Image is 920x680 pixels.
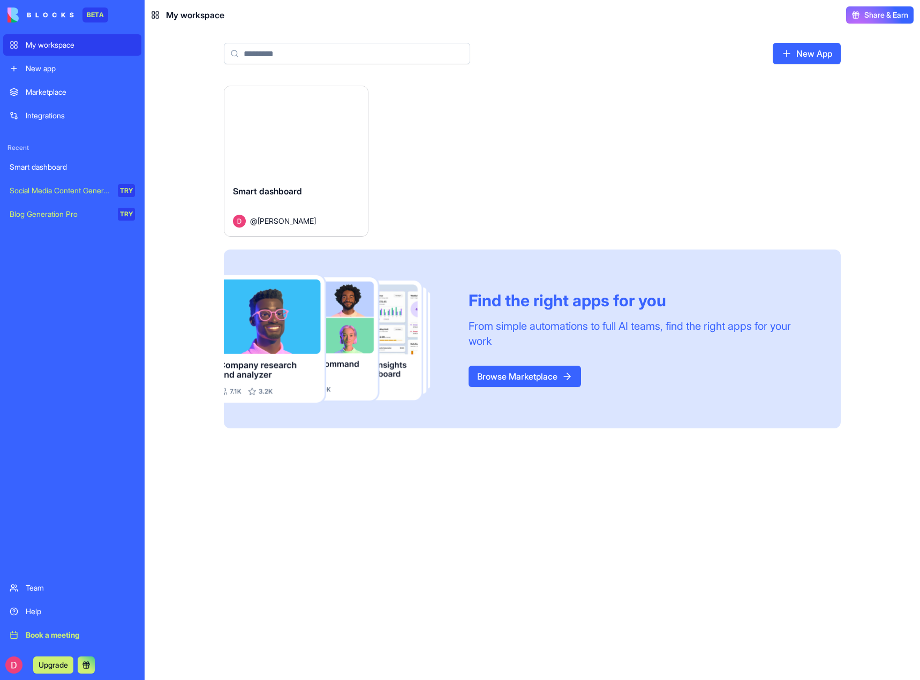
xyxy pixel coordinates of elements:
a: Smart dashboardAvatar@[PERSON_NAME] [224,86,368,237]
span: Share & Earn [864,10,908,20]
div: My workspace [26,40,135,50]
div: Help [26,606,135,617]
div: TRY [118,184,135,197]
a: Marketplace [3,81,141,103]
img: ACg8ocK03C_UL8r1nSA77sDSRB4la0C1pmzul1zRR4a6VeIQJYKtlA=s96-c [5,656,22,674]
button: Share & Earn [846,6,914,24]
div: Team [26,583,135,593]
a: Integrations [3,105,141,126]
span: @ [250,215,258,226]
div: TRY [118,208,135,221]
span: Recent [3,143,141,152]
div: Marketplace [26,87,135,97]
div: New app [26,63,135,74]
a: My workspace [3,34,141,56]
a: Upgrade [33,659,73,670]
a: Team [3,577,141,599]
a: Blog Generation ProTRY [3,203,141,225]
span: My workspace [166,9,224,21]
div: Find the right apps for you [469,291,815,310]
span: Smart dashboard [233,186,302,197]
a: New App [773,43,841,64]
div: Blog Generation Pro [10,209,110,220]
div: Integrations [26,110,135,121]
img: Frame_181_egmpey.png [224,275,451,403]
span: [PERSON_NAME] [258,215,316,226]
img: logo [7,7,74,22]
a: Browse Marketplace [469,366,581,387]
div: Book a meeting [26,630,135,640]
a: Book a meeting [3,624,141,646]
button: Upgrade [33,656,73,674]
img: Avatar [233,215,246,228]
a: Help [3,601,141,622]
div: Social Media Content Generator [10,185,110,196]
div: From simple automations to full AI teams, find the right apps for your work [469,319,815,349]
div: Smart dashboard [10,162,135,172]
a: Smart dashboard [3,156,141,178]
a: Social Media Content GeneratorTRY [3,180,141,201]
a: New app [3,58,141,79]
a: BETA [7,7,108,22]
div: BETA [82,7,108,22]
